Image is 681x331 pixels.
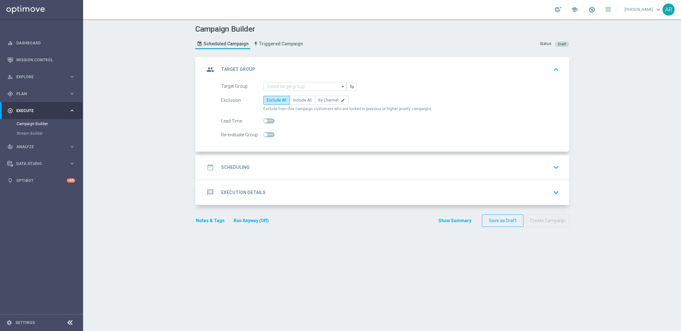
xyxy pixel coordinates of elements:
[16,109,69,113] span: Execute
[624,5,662,14] a: [PERSON_NAME]keyboard_arrow_down
[527,214,569,227] button: Create Campaign
[17,129,82,138] div: Stream Builder
[7,161,69,167] div: Data Studio
[205,64,561,76] div: group Target Group keyboard_arrow_up
[16,145,69,149] span: Analyze
[221,82,263,91] div: Target Group
[7,91,69,97] div: Plan
[205,187,216,198] i: message
[551,186,561,199] button: keyboard_arrow_down
[340,82,346,91] i: arrow_drop_down
[205,161,561,173] div: date_range Scheduling keyboard_arrow_down
[7,91,13,97] i: gps_fixed
[551,64,561,76] button: keyboard_arrow_up
[16,34,75,51] a: Dashboard
[195,39,250,49] a: Scheduled Campaign
[16,172,67,189] a: Optibot
[318,98,338,102] span: By Channel
[555,41,569,46] colored-tag: Draft
[551,188,561,197] i: keyboard_arrow_down
[252,39,305,49] a: Triggered Campaign
[17,119,82,129] div: Campaign Builder
[221,164,250,170] h2: Scheduling
[221,130,263,139] div: Re-evaluate Group
[7,34,75,51] div: Dashboard
[551,162,561,172] i: keyboard_arrow_down
[259,41,303,47] span: Triggered Campaign
[195,25,306,34] h1: Campaign Builder
[7,108,69,114] div: Execute
[69,74,75,80] i: keyboard_arrow_right
[293,98,312,102] span: Include All
[205,186,561,199] div: message Execution Details keyboard_arrow_down
[7,172,75,189] div: Optibot
[69,91,75,97] i: keyboard_arrow_right
[267,98,286,102] span: Exclude All
[15,321,35,325] a: Settings
[662,4,675,16] div: AR
[16,51,75,68] a: Mission Control
[263,106,432,112] span: Exclude from this campaign customers who are locked in previous or higher priority campaigns.
[7,144,69,150] div: Analyze
[16,162,69,166] span: Data Studio
[482,214,523,227] button: Save as Draft
[17,131,66,136] a: Stream Builder
[69,161,75,167] i: keyboard_arrow_right
[7,161,75,166] button: Data Studio keyboard_arrow_right
[6,320,12,326] i: settings
[204,41,249,47] span: Scheduled Campaign
[67,178,75,183] div: +10
[558,42,566,46] span: Draft
[551,65,561,74] i: keyboard_arrow_up
[7,178,75,183] button: lightbulb Optibot +10
[7,74,13,80] i: person_search
[7,144,13,150] i: track_changes
[7,91,75,96] button: gps_fixed Plan keyboard_arrow_right
[341,98,345,102] i: edit
[221,96,263,105] div: Exclusion
[438,217,472,224] button: Show Summary
[7,41,75,46] button: equalizer Dashboard
[221,66,255,72] h2: Target Group
[7,74,75,79] button: person_search Explore keyboard_arrow_right
[7,178,13,184] i: lightbulb
[17,121,66,126] a: Campaign Builder
[16,92,69,96] span: Plan
[571,6,578,13] span: school
[221,190,266,196] h2: Execution Details
[205,162,216,173] i: date_range
[221,117,263,125] div: Lead Time
[655,6,662,13] span: keyboard_arrow_down
[195,217,225,225] button: Notes & Tags
[69,144,75,150] i: keyboard_arrow_right
[7,57,75,63] button: Mission Control
[16,75,69,79] span: Explore
[551,161,561,173] button: keyboard_arrow_down
[233,217,269,225] button: Run Anyway (Off)
[205,64,216,75] i: group
[69,108,75,114] i: keyboard_arrow_right
[7,108,13,114] i: play_circle_outline
[7,51,75,68] div: Mission Control
[7,108,75,113] button: play_circle_outline Execute keyboard_arrow_right
[7,40,13,46] i: equalizer
[540,41,552,47] div: Status:
[263,82,347,91] input: Select target group
[7,144,75,149] button: track_changes Analyze keyboard_arrow_right
[7,74,69,80] div: Explore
